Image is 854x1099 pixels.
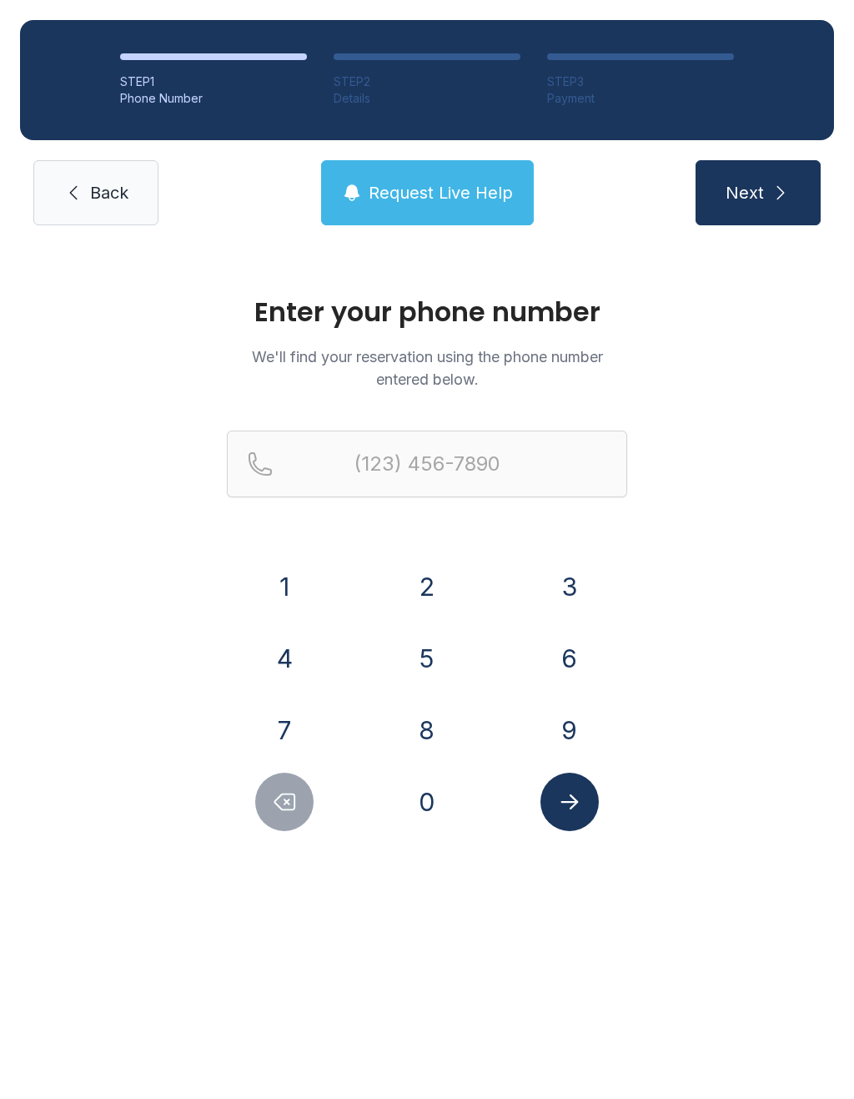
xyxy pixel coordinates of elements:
[398,629,456,688] button: 5
[227,299,627,325] h1: Enter your phone number
[255,557,314,616] button: 1
[334,73,520,90] div: STEP 2
[227,431,627,497] input: Reservation phone number
[120,73,307,90] div: STEP 1
[255,773,314,831] button: Delete number
[540,557,599,616] button: 3
[540,773,599,831] button: Submit lookup form
[398,773,456,831] button: 0
[90,181,128,204] span: Back
[547,90,734,107] div: Payment
[227,345,627,391] p: We'll find your reservation using the phone number entered below.
[540,701,599,759] button: 9
[398,701,456,759] button: 8
[398,557,456,616] button: 2
[369,181,513,204] span: Request Live Help
[334,90,520,107] div: Details
[726,181,764,204] span: Next
[547,73,734,90] div: STEP 3
[255,629,314,688] button: 4
[540,629,599,688] button: 6
[120,90,307,107] div: Phone Number
[255,701,314,759] button: 7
